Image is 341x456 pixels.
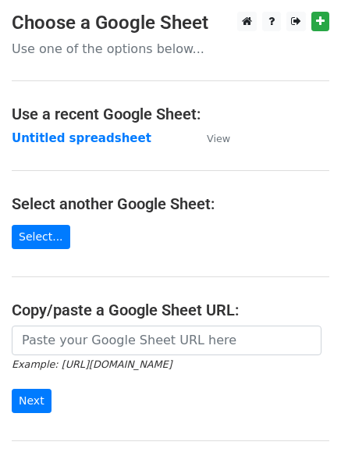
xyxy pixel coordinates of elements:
[12,194,329,213] h4: Select another Google Sheet:
[12,301,329,319] h4: Copy/paste a Google Sheet URL:
[12,358,172,370] small: Example: [URL][DOMAIN_NAME]
[12,131,151,145] a: Untitled spreadsheet
[12,326,321,355] input: Paste your Google Sheet URL here
[207,133,230,144] small: View
[12,41,329,57] p: Use one of the options below...
[12,105,329,123] h4: Use a recent Google Sheet:
[12,389,52,413] input: Next
[191,131,230,145] a: View
[263,381,341,456] iframe: Chat Widget
[12,225,70,249] a: Select...
[12,12,329,34] h3: Choose a Google Sheet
